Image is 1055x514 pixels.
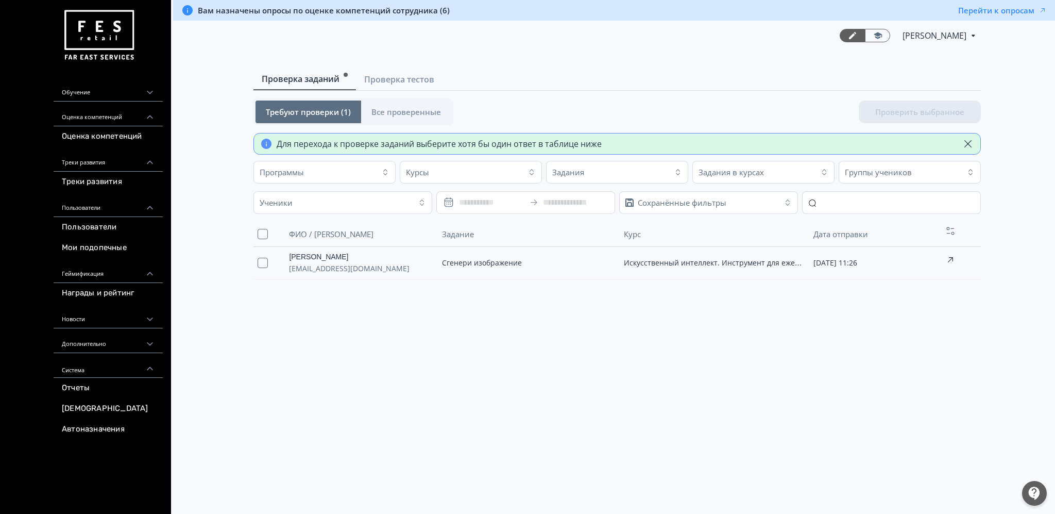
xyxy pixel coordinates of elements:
[958,5,1047,15] button: Перейти к опросам
[442,258,522,268] span: Сгенери изображение
[619,191,798,214] button: Сохранённые фильтры
[54,77,163,102] div: Обучение
[371,107,441,117] span: Все проверенные
[54,172,163,192] a: Треки развития
[54,353,163,378] div: Система
[289,251,433,262] a: [PERSON_NAME]
[624,258,848,268] span: Искусственный интеллект. Инструмент для ежедневных задач
[442,229,474,239] span: Задание
[438,247,620,279] td: Сгенери изображение
[54,126,163,147] a: Оценка компетенций
[289,229,373,239] span: ФИО / [PERSON_NAME]
[54,217,163,238] a: Пользователи
[699,167,764,177] div: Задания в курсах
[253,161,396,184] button: Программы
[859,101,981,123] button: Проверить выбранное
[54,399,163,419] a: [DEMOGRAPHIC_DATA]
[361,101,451,123] button: Все проверенные
[813,258,857,268] span: [DATE] 11:26
[364,73,434,86] span: Проверка тестов
[54,192,163,217] div: Пользователи
[266,107,351,117] span: Требуют проверки (1)
[845,167,912,177] div: Группы учеников
[442,227,476,241] button: Задание
[865,29,890,42] a: Переключиться в режим ученика
[552,167,584,177] div: Задания
[54,238,163,258] a: Мои подопечные
[62,6,136,64] img: https://files.teachbase.ru/system/account/57463/logo/medium-936fc5084dd2c598f50a98b9cbe0469a.png
[54,328,163,353] div: Дополнительно
[54,378,163,399] a: Отчеты
[260,197,293,208] div: Ученики
[624,229,641,239] span: Курс
[289,227,376,241] button: ФИО / [PERSON_NAME]
[54,102,163,126] div: Оценка компетенций
[903,29,968,42] span: Анна Поленова
[813,229,868,239] span: Дата отправки
[406,167,429,177] div: Курсы
[839,161,981,184] button: Группы учеников
[54,304,163,328] div: Новости
[289,262,433,275] span: [EMAIL_ADDRESS][DOMAIN_NAME]
[54,419,163,440] a: Автоназначения
[54,283,163,304] a: Награды и рейтинг
[277,138,602,150] div: Для перехода к проверке заданий выберите хотя бы один ответ в таблице ниже
[692,161,835,184] button: Задания в курсах
[262,73,339,85] span: Проверка заданий
[253,191,432,214] button: Ученики
[620,247,809,279] td: Искусственный интеллект. Инструмент для ежедневных задач
[54,258,163,283] div: Геймификация
[638,197,726,208] div: Сохранённые фильтры
[624,227,643,241] button: Курс
[54,147,163,172] div: Треки развития
[256,101,361,123] button: Требуют проверки (1)
[198,5,450,15] span: Вам назначены опросы по оценке компетенций сотрудника (6)
[260,167,304,177] div: Программы
[813,227,870,241] button: Дата отправки
[546,161,688,184] button: Задания
[400,161,542,184] button: Курсы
